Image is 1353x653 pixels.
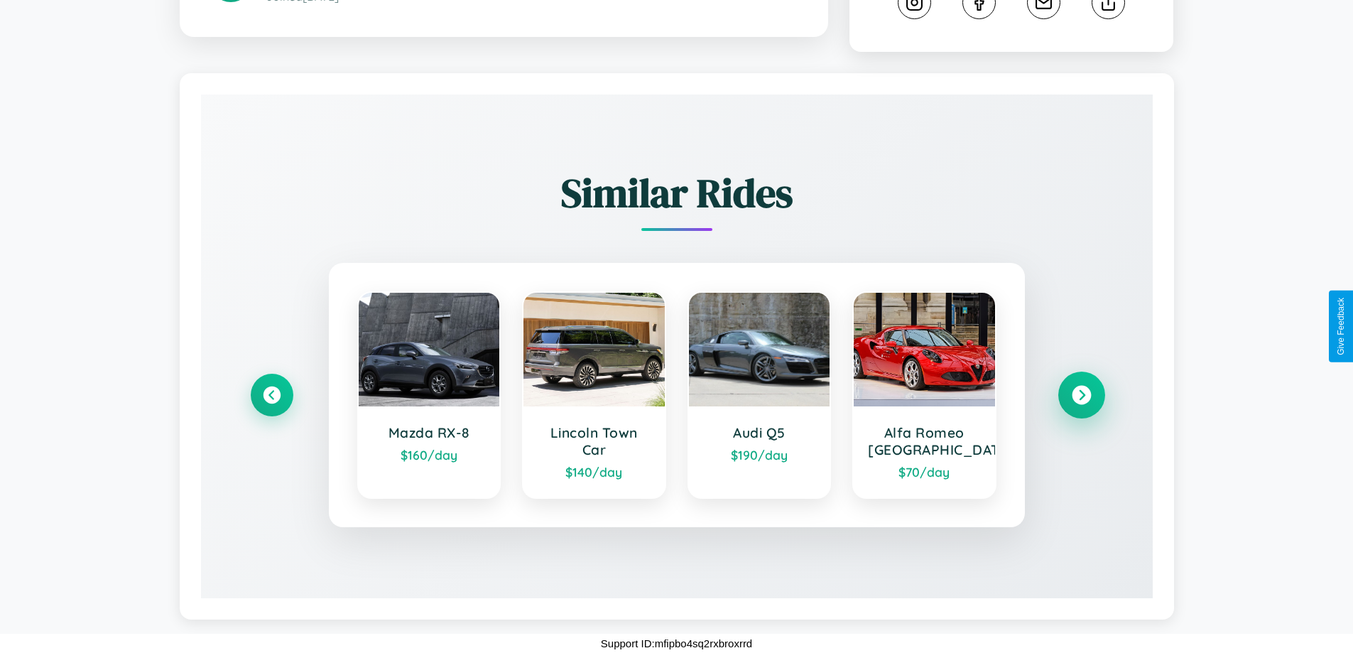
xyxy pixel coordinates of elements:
[538,424,651,458] h3: Lincoln Town Car
[251,166,1103,220] h2: Similar Rides
[357,291,501,499] a: Mazda RX-8$160/day
[852,291,996,499] a: Alfa Romeo [GEOGRAPHIC_DATA]$70/day
[601,634,752,653] p: Support ID: mfipbo4sq2rxbroxrrd
[1336,298,1346,355] div: Give Feedback
[522,291,666,499] a: Lincoln Town Car$140/day
[538,464,651,480] div: $ 140 /day
[703,447,816,463] div: $ 190 /day
[868,424,981,458] h3: Alfa Romeo [GEOGRAPHIC_DATA]
[688,291,832,499] a: Audi Q5$190/day
[703,424,816,441] h3: Audi Q5
[373,447,486,463] div: $ 160 /day
[373,424,486,441] h3: Mazda RX-8
[868,464,981,480] div: $ 70 /day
